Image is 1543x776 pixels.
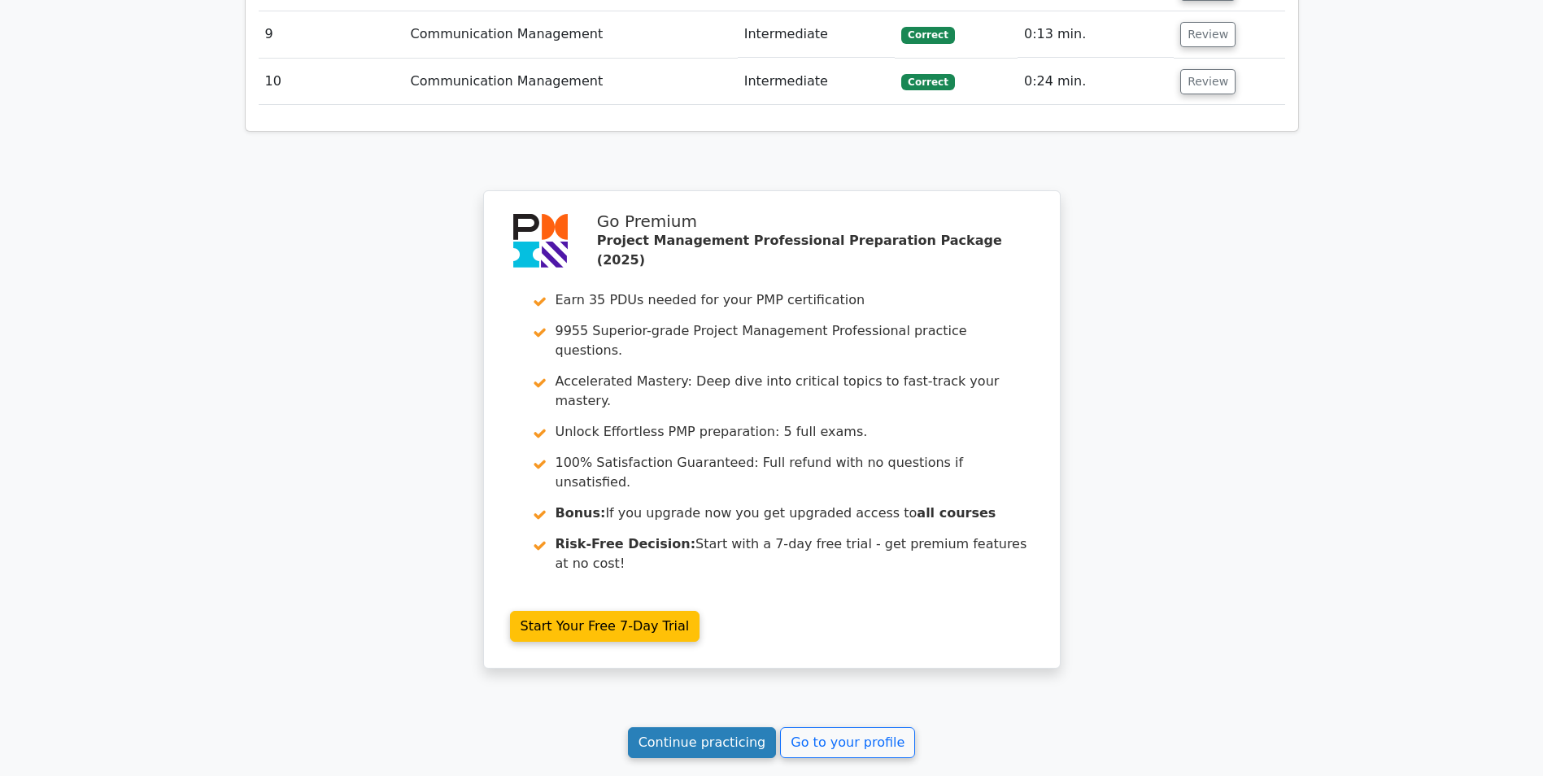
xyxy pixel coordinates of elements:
td: Communication Management [404,11,738,58]
button: Review [1180,22,1236,47]
td: 0:24 min. [1018,59,1174,105]
td: 9 [259,11,404,58]
td: Intermediate [738,11,896,58]
td: Communication Management [404,59,738,105]
td: Intermediate [738,59,896,105]
a: Start Your Free 7-Day Trial [510,611,700,642]
span: Correct [901,74,954,90]
td: 10 [259,59,404,105]
td: 0:13 min. [1018,11,1174,58]
a: Continue practicing [628,727,777,758]
a: Go to your profile [780,727,915,758]
button: Review [1180,69,1236,94]
span: Correct [901,27,954,43]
